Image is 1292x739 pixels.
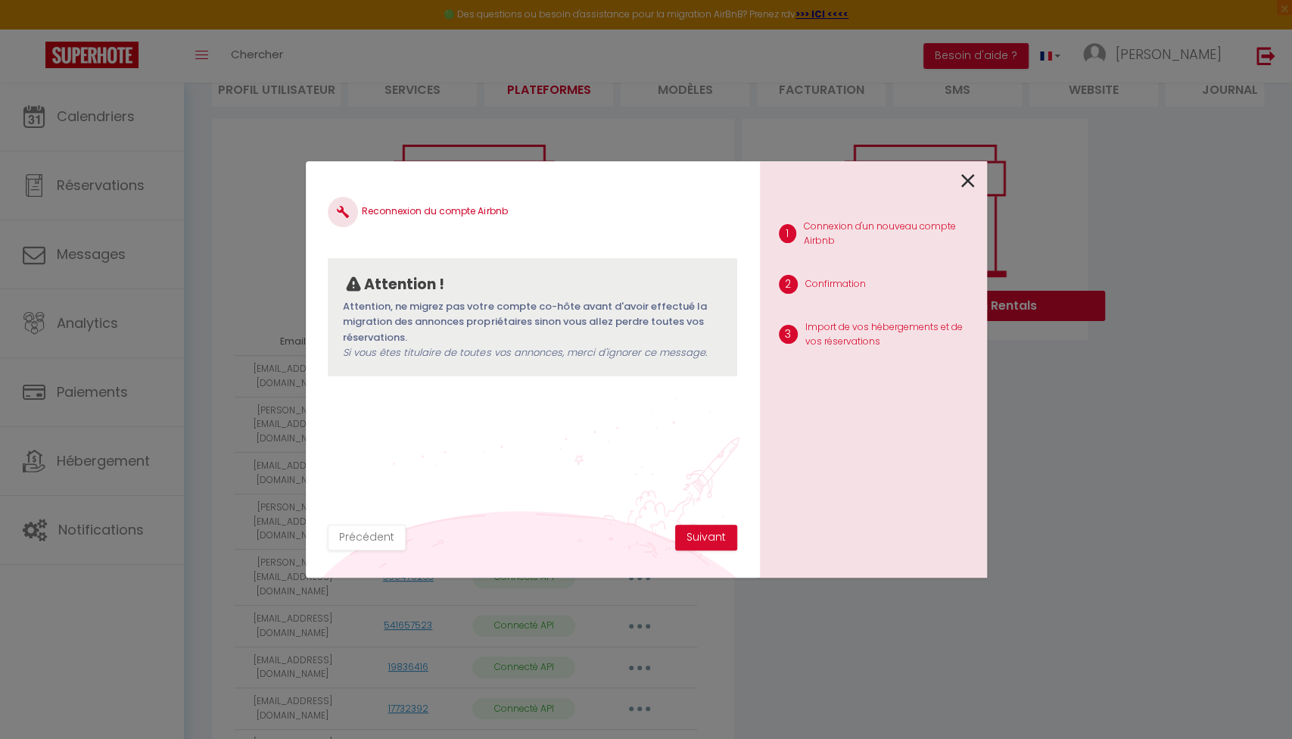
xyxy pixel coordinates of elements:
span: 3 [779,325,798,344]
span: 1 [779,224,796,243]
span: 2 [779,275,798,294]
p: Confirmation [805,277,866,292]
button: Suivant [675,525,737,550]
p: Attention, ne migrez pas votre compte co-hôte avant d'avoir effectué la migration des annonces pr... [343,299,721,361]
p: Import de vos hébergements et de vos réservations [805,320,975,349]
h4: Reconnexion du compte Airbnb [328,197,736,227]
span: Si vous êtes titulaire de toutes vos annonces, merci d'ignorer ce message. [343,345,706,360]
p: Connexion d'un nouveau compte Airbnb [804,220,975,248]
p: Attention ! [364,273,444,296]
button: Précédent [328,525,406,550]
